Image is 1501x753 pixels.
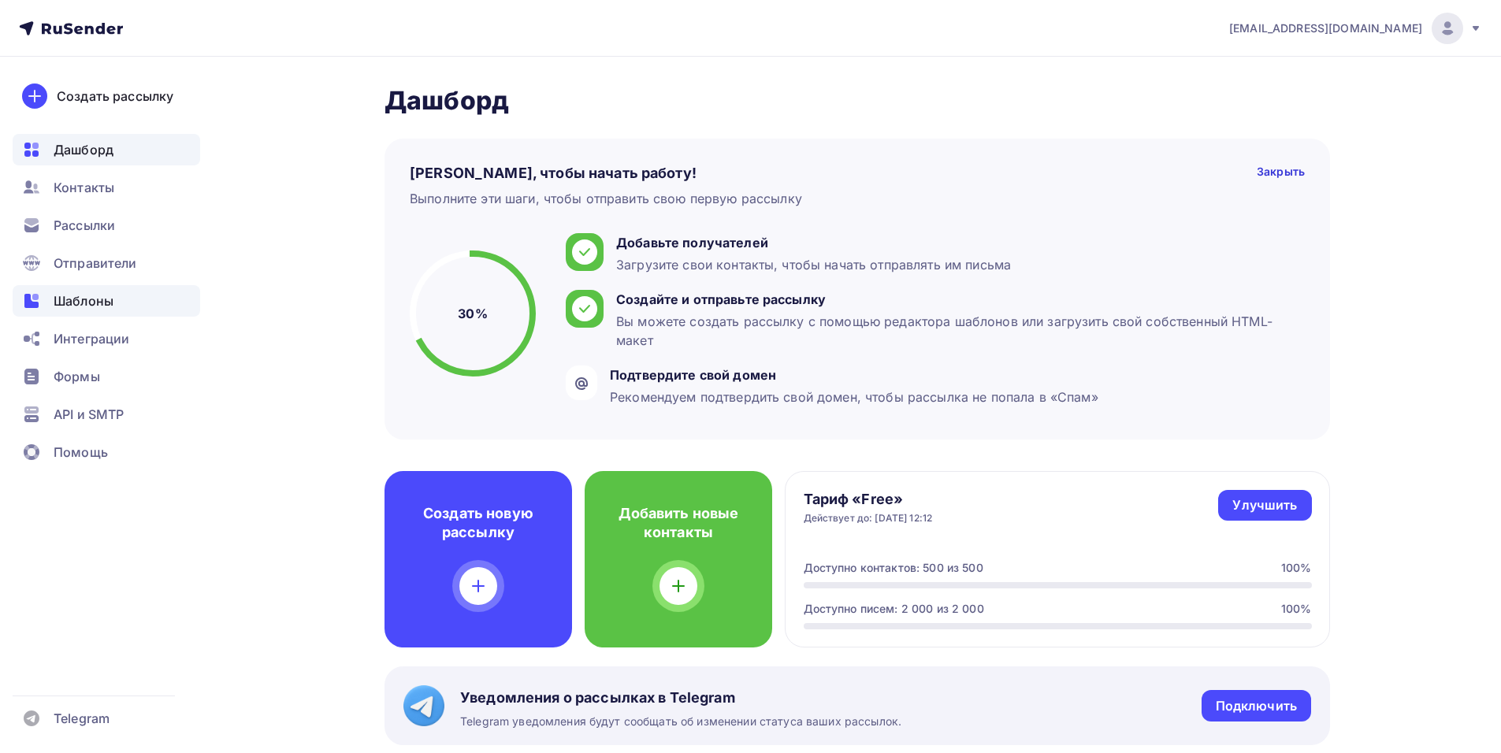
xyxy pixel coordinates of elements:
div: Добавьте получателей [616,233,1011,252]
span: Формы [54,367,100,386]
span: Помощь [54,443,108,462]
div: 100% [1281,560,1312,576]
a: Формы [13,361,200,392]
a: Дашборд [13,134,200,165]
span: Рассылки [54,216,115,235]
div: Подключить [1216,697,1297,715]
a: Рассылки [13,210,200,241]
div: Вы можете создать рассылку с помощью редактора шаблонов или загрузить свой собственный HTML-макет [616,312,1297,350]
span: Интеграции [54,329,129,348]
div: Доступно контактов: 500 из 500 [804,560,983,576]
div: Подтвердите свой домен [610,365,1098,384]
div: Улучшить [1232,496,1297,514]
div: Выполните эти шаги, чтобы отправить свою первую рассылку [410,189,802,208]
span: Отправители [54,254,137,273]
span: Telegram [54,709,110,728]
div: 100% [1281,601,1312,617]
div: Доступно писем: 2 000 из 2 000 [804,601,984,617]
span: Дашборд [54,140,113,159]
div: Загрузите свои контакты, чтобы начать отправлять им письма [616,255,1011,274]
a: Шаблоны [13,285,200,317]
span: API и SMTP [54,405,124,424]
h5: 30% [458,304,487,323]
div: Создайте и отправьте рассылку [616,290,1297,309]
a: Отправители [13,247,200,279]
a: [EMAIL_ADDRESS][DOMAIN_NAME] [1229,13,1482,44]
h4: [PERSON_NAME], чтобы начать работу! [410,164,697,183]
h4: Создать новую рассылку [410,504,547,542]
h4: Тариф «Free» [804,490,933,509]
div: Рекомендуем подтвердить свой домен, чтобы рассылка не попала в «Спам» [610,388,1098,406]
div: Действует до: [DATE] 12:12 [804,512,933,525]
span: Контакты [54,178,114,197]
span: Telegram уведомления будут сообщать об изменении статуса ваших рассылок. [460,714,901,729]
span: Уведомления о рассылках в Telegram [460,688,901,707]
div: Создать рассылку [57,87,173,106]
a: Контакты [13,172,200,203]
span: Шаблоны [54,291,113,310]
span: [EMAIL_ADDRESS][DOMAIN_NAME] [1229,20,1422,36]
h4: Добавить новые контакты [610,504,747,542]
h2: Дашборд [385,85,1330,117]
div: Закрыть [1257,164,1305,183]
